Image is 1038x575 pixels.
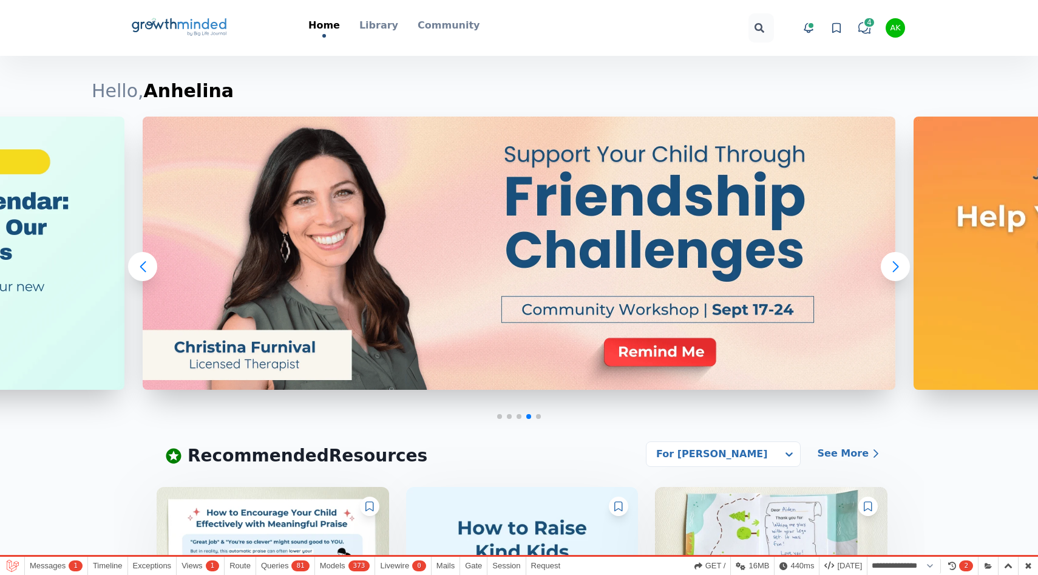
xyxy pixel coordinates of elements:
[886,18,905,38] button: Anhelina Kravets
[69,560,83,571] span: 1
[188,443,427,469] p: Recommended Resources
[653,443,771,465] div: For [PERSON_NAME]
[818,446,869,461] p: See More
[308,18,340,33] p: Home
[813,441,886,466] a: See More
[206,560,220,571] span: 1
[863,17,875,28] span: 4
[418,18,480,34] a: Community
[348,560,370,571] span: 373
[890,24,900,32] div: Anhelina Kravets
[855,19,873,37] a: 4
[144,80,234,101] span: Anhelina
[308,18,340,38] a: Home
[412,560,426,571] span: 0
[359,18,398,33] p: Library
[359,18,398,34] a: Library
[291,560,309,571] span: 81
[143,117,895,390] img: banner BLJ
[92,80,946,102] h1: Hello,
[418,18,480,33] p: Community
[959,560,973,571] span: 2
